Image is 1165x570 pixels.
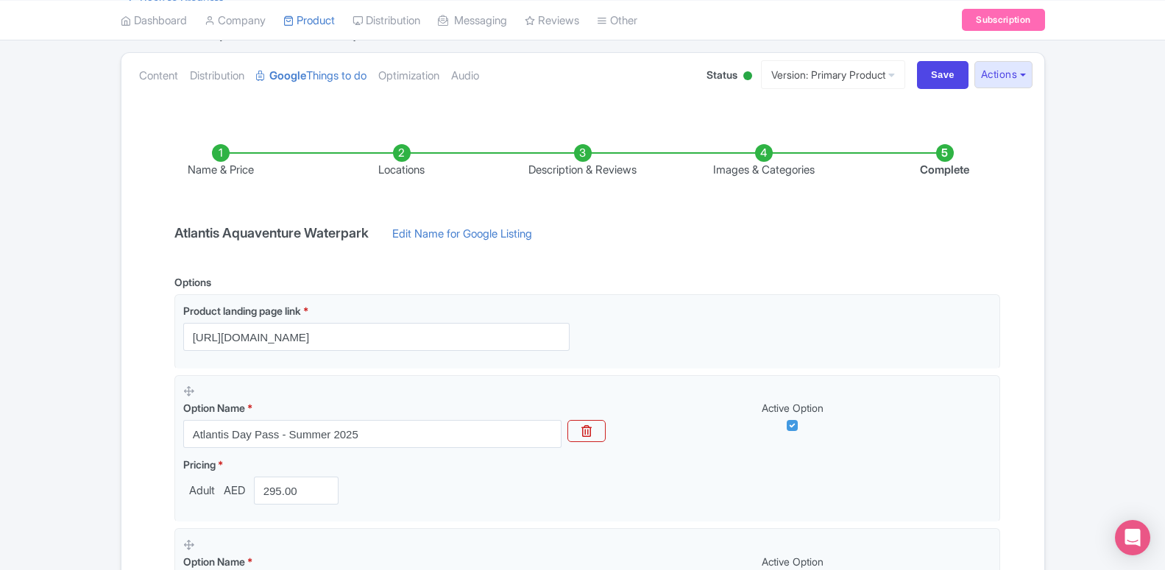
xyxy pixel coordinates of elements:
span: Option Name [183,555,245,568]
input: Save [917,61,969,89]
strong: Google [269,68,306,85]
a: Audio [451,53,479,99]
span: Product landing page link [183,304,301,317]
li: Images & Categories [673,144,854,179]
div: Active [740,65,755,88]
li: Locations [311,144,492,179]
li: Complete [854,144,1035,179]
li: Name & Price [130,144,311,179]
span: Active Option [762,555,824,568]
h4: Atlantis Aquaventure Waterpark [166,226,378,241]
span: Adult [183,482,221,499]
a: Edit Name for Google Listing [378,226,547,249]
li: Description & Reviews [492,144,673,179]
span: Pricing [183,458,216,471]
a: Content [139,53,178,99]
span: AED [221,482,248,499]
a: Optimization [378,53,439,99]
input: 0.00 [254,477,339,505]
input: Product landing page link [183,323,570,351]
span: Option Name [183,402,245,414]
a: GoogleThings to do [256,53,367,99]
input: Option Name [183,420,562,448]
div: Open Intercom Messenger [1115,520,1150,555]
a: Version: Primary Product [761,60,905,89]
span: Active Option [762,402,824,414]
a: Distribution [190,53,244,99]
button: Actions [974,61,1033,88]
span: Status [707,67,737,82]
span: Atlantis Aquaventure Waterpark [138,21,387,42]
div: Options [174,274,211,290]
a: Subscription [962,9,1044,31]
